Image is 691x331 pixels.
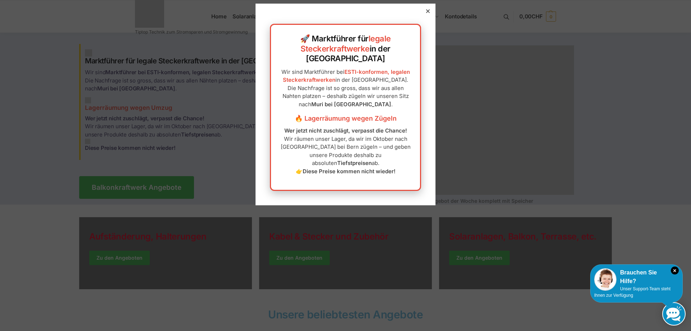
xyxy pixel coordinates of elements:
h2: 🚀 Marktführer für in der [GEOGRAPHIC_DATA] [278,34,413,64]
span: Unser Support-Team steht Ihnen zur Verfügung [594,286,670,298]
strong: Tiefstpreisen [337,160,372,166]
div: Brauchen Sie Hilfe? [594,268,679,286]
p: Wir sind Marktführer bei in der [GEOGRAPHIC_DATA]. Die Nachfrage ist so gross, dass wir aus allen... [278,68,413,109]
i: Schließen [671,267,679,274]
a: legale Steckerkraftwerke [301,34,391,53]
a: ESTI-konformen, legalen Steckerkraftwerken [283,68,410,84]
strong: Muri bei [GEOGRAPHIC_DATA] [311,101,391,108]
img: Customer service [594,268,617,291]
p: Wir räumen unser Lager, da wir im Oktober nach [GEOGRAPHIC_DATA] bei Bern zügeln – und geben unse... [278,127,413,175]
strong: Wer jetzt nicht zuschlägt, verpasst die Chance! [284,127,407,134]
strong: Diese Preise kommen nicht wieder! [303,168,396,175]
h3: 🔥 Lagerräumung wegen Zügeln [278,114,413,123]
